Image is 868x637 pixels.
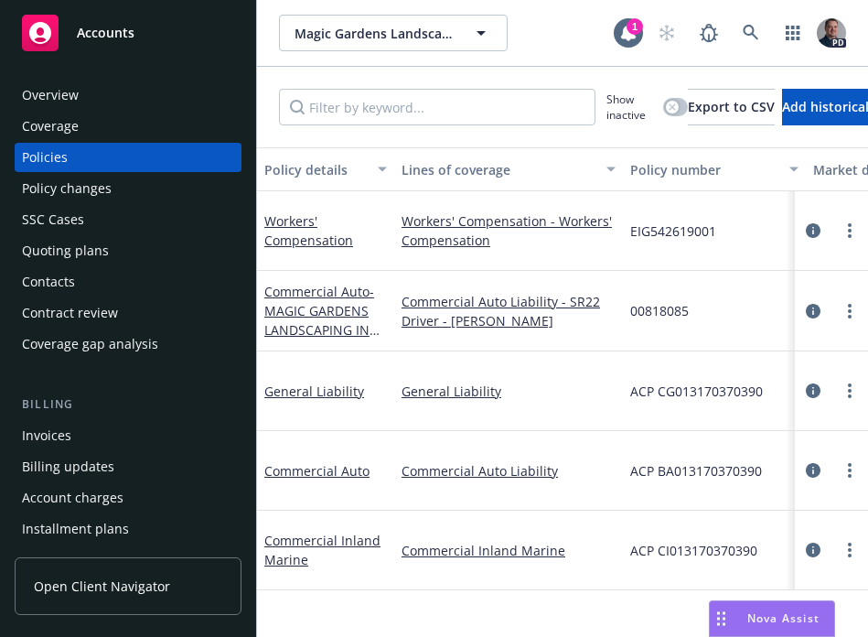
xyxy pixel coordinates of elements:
div: Account charges [22,483,123,513]
a: more [839,459,861,481]
div: Policy changes [22,174,112,203]
span: Magic Gardens Landscaping Inc. [295,24,453,43]
a: Installment plans [15,514,241,544]
button: Magic Gardens Landscaping Inc. [279,15,508,51]
a: Billing updates [15,452,241,481]
span: ACP BA013170370390 [630,461,762,480]
a: Search [733,15,769,51]
div: Invoices [22,421,71,450]
a: SSC Cases [15,205,241,234]
a: Start snowing [648,15,685,51]
span: Show inactive [606,92,656,123]
div: Coverage gap analysis [22,329,158,359]
a: Contract review [15,298,241,328]
a: Coverage [15,112,241,141]
button: Lines of coverage [394,147,623,191]
a: Quoting plans [15,236,241,265]
a: Commercial Inland Marine [264,532,380,568]
a: Commercial Auto Liability - SR22 Driver - [PERSON_NAME] [402,292,616,330]
a: Workers' Compensation [264,212,353,249]
div: Policies [22,143,68,172]
a: Invoices [15,421,241,450]
a: Commercial Auto Liability [402,461,616,480]
div: Quoting plans [22,236,109,265]
a: circleInformation [802,459,824,481]
span: Open Client Navigator [34,577,170,596]
img: photo [817,18,846,48]
button: Export to CSV [688,89,775,125]
div: Billing [15,395,241,414]
span: 00818085 [630,301,689,320]
a: more [839,539,861,561]
a: more [839,380,861,402]
a: Policy changes [15,174,241,203]
span: Nova Assist [747,610,820,626]
div: Contract review [22,298,118,328]
a: more [839,300,861,322]
div: Contacts [22,267,75,297]
span: Export to CSV [688,98,775,115]
div: Policy number [630,160,778,179]
div: Installment plans [22,514,129,544]
div: Billing updates [22,452,114,481]
span: EIG542619001 [630,221,716,241]
input: Filter by keyword... [279,89,595,125]
a: Overview [15,81,241,110]
button: Policy number [623,147,806,191]
a: Report a Bug [691,15,727,51]
a: Workers' Compensation - Workers' Compensation [402,211,616,250]
a: General Liability [402,382,616,401]
a: Coverage gap analysis [15,329,241,359]
div: Policy details [264,160,367,179]
a: Commercial Auto [264,462,370,480]
span: ACP CG013170370390 [630,382,763,401]
a: circleInformation [802,539,824,561]
a: Contacts [15,267,241,297]
a: Policies [15,143,241,172]
button: Policy details [257,147,394,191]
a: circleInformation [802,220,824,242]
div: Overview [22,81,79,110]
div: Lines of coverage [402,160,595,179]
div: 1 [627,18,643,35]
a: more [839,220,861,242]
span: ACP CI013170370390 [630,541,757,560]
a: Commercial Auto [264,283,378,358]
a: General Liability [264,383,364,400]
div: Drag to move [710,601,733,636]
button: Nova Assist [709,600,835,637]
span: Accounts [77,26,134,40]
a: Accounts [15,7,241,59]
a: circleInformation [802,300,824,322]
div: SSC Cases [22,205,84,234]
a: Commercial Inland Marine [402,541,616,560]
a: Account charges [15,483,241,513]
a: circleInformation [802,380,824,402]
a: Switch app [775,15,811,51]
div: Coverage [22,112,79,141]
